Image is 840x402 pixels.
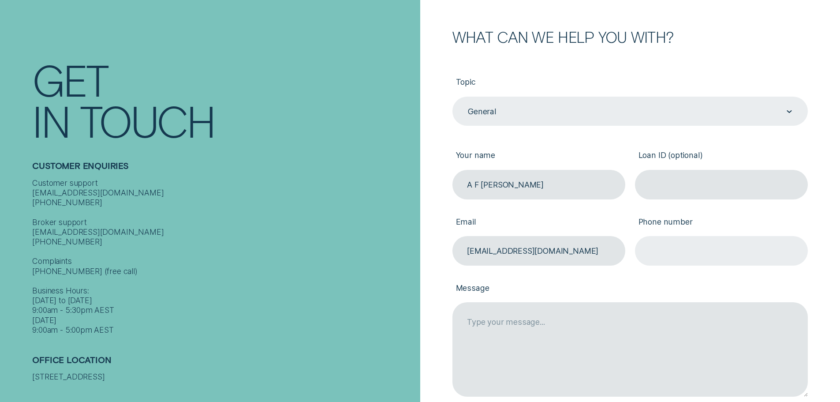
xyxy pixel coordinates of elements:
[452,30,808,44] h2: What can we help you with?
[32,59,415,141] h1: Get In Touch
[80,100,215,141] div: Touch
[452,275,808,302] label: Message
[452,69,808,96] label: Topic
[32,355,415,372] h2: Office Location
[635,143,808,170] label: Loan ID (optional)
[635,209,808,236] label: Phone number
[32,372,415,382] div: [STREET_ADDRESS]
[32,59,108,100] div: Get
[32,100,69,141] div: In
[452,143,625,170] label: Your name
[32,178,415,335] div: Customer support [EMAIL_ADDRESS][DOMAIN_NAME] [PHONE_NUMBER] Broker support [EMAIL_ADDRESS][DOMAI...
[468,107,497,116] div: General
[32,161,415,178] h2: Customer Enquiries
[452,209,625,236] label: Email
